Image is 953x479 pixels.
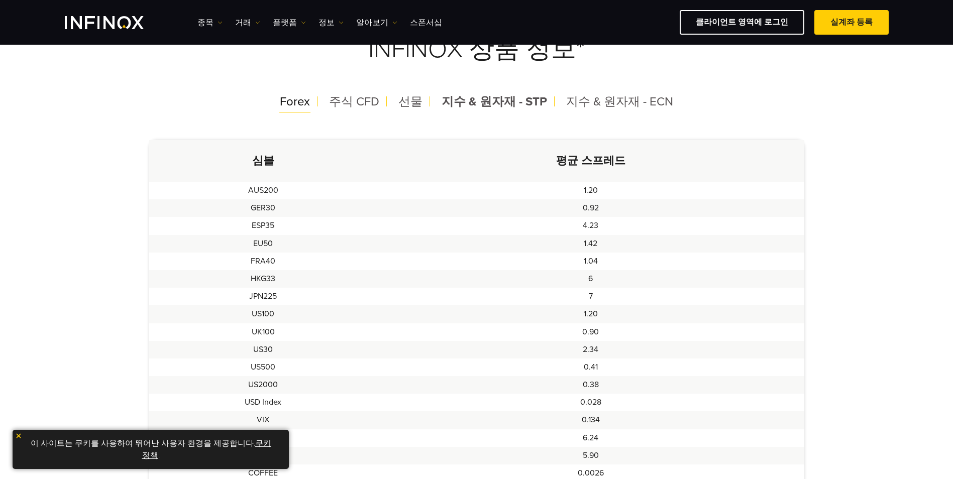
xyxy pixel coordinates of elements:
td: 7 [377,288,804,305]
td: US100 [149,305,377,323]
a: 알아보기 [356,17,397,29]
th: 평균 스프레드 [377,140,804,182]
a: 플랫폼 [273,17,306,29]
td: ESP35 [149,217,377,234]
td: JPN225 [149,288,377,305]
a: 정보 [319,17,344,29]
td: HKG33 [149,270,377,288]
td: 0.92 [377,199,804,217]
td: US2000 [149,376,377,394]
td: 4.23 [377,217,804,234]
td: UK100 [149,323,377,341]
td: 1.20 [377,182,804,199]
td: 6.24 [377,429,804,447]
a: 스폰서십 [410,17,442,29]
span: Forex [280,94,310,109]
td: EU50 [149,235,377,253]
td: 1.20 [377,305,804,323]
td: 0.90 [377,323,804,341]
td: USD Index [149,394,377,411]
td: 0.41 [377,358,804,376]
td: 6 [377,270,804,288]
td: GER30 [149,199,377,217]
td: FRA40 [149,253,377,270]
a: 거래 [235,17,260,29]
td: 0.028 [377,394,804,411]
td: 1.42 [377,235,804,253]
td: CHINA50 [149,429,377,447]
td: 5.90 [377,447,804,464]
p: 이 사이트는 쿠키를 사용하여 뛰어난 사용자 환경을 제공합니다. . [18,435,284,464]
td: 0.134 [377,411,804,429]
span: 주식 CFD [329,94,379,109]
td: 1.04 [377,253,804,270]
th: 심볼 [149,140,377,182]
img: yellow close icon [15,432,22,439]
td: US30 [149,341,377,358]
a: INFINOX Logo [65,16,167,29]
span: 선물 [398,94,422,109]
td: 2.34 [377,341,804,358]
a: 실계좌 등록 [814,10,889,35]
span: 지수 & 원자재 - ECN [566,94,673,109]
td: 0.38 [377,376,804,394]
a: 종목 [197,17,223,29]
span: 지수 & 원자재 - STP [442,94,547,109]
td: VIX [149,411,377,429]
a: 클라이언트 영역에 로그인 [680,10,804,35]
td: US500 [149,358,377,376]
td: AUS200 [149,182,377,199]
h3: INFINOX 상품 정보* [149,10,804,89]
